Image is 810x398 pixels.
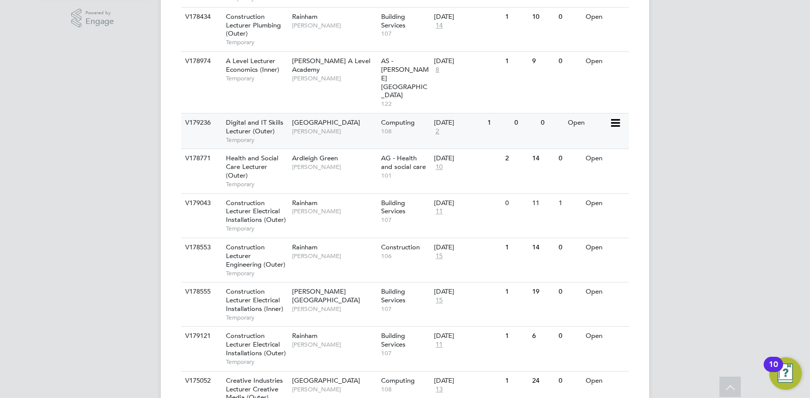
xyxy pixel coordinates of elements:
[292,56,370,74] span: [PERSON_NAME] A Level Academy
[503,282,529,301] div: 1
[381,305,429,313] span: 107
[226,74,287,82] span: Temporary
[434,163,444,172] span: 10
[583,282,627,301] div: Open
[381,56,429,100] span: AS - [PERSON_NAME][GEOGRAPHIC_DATA]
[530,149,556,168] div: 14
[226,136,287,144] span: Temporary
[530,194,556,213] div: 11
[530,238,556,257] div: 14
[503,372,529,390] div: 1
[556,238,583,257] div: 0
[381,172,429,180] span: 101
[556,282,583,301] div: 0
[292,74,376,82] span: [PERSON_NAME]
[381,100,429,108] span: 122
[434,288,500,296] div: [DATE]
[583,52,627,71] div: Open
[292,385,376,393] span: [PERSON_NAME]
[769,357,802,390] button: Open Resource Center, 10 new notifications
[503,8,529,26] div: 1
[434,385,444,394] span: 13
[226,180,287,188] span: Temporary
[226,269,287,277] span: Temporary
[434,377,500,385] div: [DATE]
[556,194,583,213] div: 1
[556,327,583,346] div: 0
[85,9,114,17] span: Powered by
[292,331,317,340] span: Rainham
[503,52,529,71] div: 1
[530,52,556,71] div: 9
[556,149,583,168] div: 0
[434,252,444,261] span: 15
[434,243,500,252] div: [DATE]
[226,314,287,322] span: Temporary
[381,243,420,251] span: Construction
[434,340,444,349] span: 11
[183,327,218,346] div: V179121
[434,21,444,30] span: 14
[226,331,286,357] span: Construction Lecturer Electrical Installations (Outer)
[183,282,218,301] div: V178555
[381,216,429,224] span: 107
[530,8,556,26] div: 10
[292,127,376,135] span: [PERSON_NAME]
[434,13,500,21] div: [DATE]
[434,57,500,66] div: [DATE]
[503,238,529,257] div: 1
[71,9,114,28] a: Powered byEngage
[292,198,317,207] span: Rainham
[226,12,281,38] span: Construction Lecturer Plumbing (Outer)
[226,118,283,135] span: Digital and IT Skills Lecturer (Outer)
[85,17,114,26] span: Engage
[434,296,444,305] span: 15
[530,327,556,346] div: 6
[381,385,429,393] span: 108
[381,252,429,260] span: 106
[530,372,556,390] div: 24
[183,372,218,390] div: V175052
[381,30,429,38] span: 107
[381,198,406,216] span: Building Services
[292,287,360,304] span: [PERSON_NAME][GEOGRAPHIC_DATA]
[434,154,500,163] div: [DATE]
[583,194,627,213] div: Open
[434,199,500,208] div: [DATE]
[226,358,287,366] span: Temporary
[292,163,376,171] span: [PERSON_NAME]
[381,287,406,304] span: Building Services
[292,21,376,30] span: [PERSON_NAME]
[183,52,218,71] div: V178974
[292,243,317,251] span: Rainham
[292,12,317,21] span: Rainham
[226,38,287,46] span: Temporary
[503,327,529,346] div: 1
[292,118,360,127] span: [GEOGRAPHIC_DATA]
[292,340,376,349] span: [PERSON_NAME]
[381,331,406,349] span: Building Services
[485,113,511,132] div: 1
[183,113,218,132] div: V179236
[226,224,287,233] span: Temporary
[292,305,376,313] span: [PERSON_NAME]
[226,287,283,313] span: Construction Lecturer Electrical Installations (Inner)
[292,376,360,385] span: [GEOGRAPHIC_DATA]
[226,154,278,180] span: Health and Social Care Lecturer (Outer)
[226,198,286,224] span: Construction Lecturer Electrical Installations (Outer)
[183,194,218,213] div: V179043
[381,127,429,135] span: 108
[583,372,627,390] div: Open
[434,207,444,216] span: 11
[556,52,583,71] div: 0
[381,349,429,357] span: 107
[226,56,279,74] span: A Level Lecturer Economics (Inner)
[556,8,583,26] div: 0
[503,194,529,213] div: 0
[512,113,538,132] div: 0
[503,149,529,168] div: 2
[381,376,415,385] span: Computing
[292,207,376,215] span: [PERSON_NAME]
[183,238,218,257] div: V178553
[381,12,406,30] span: Building Services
